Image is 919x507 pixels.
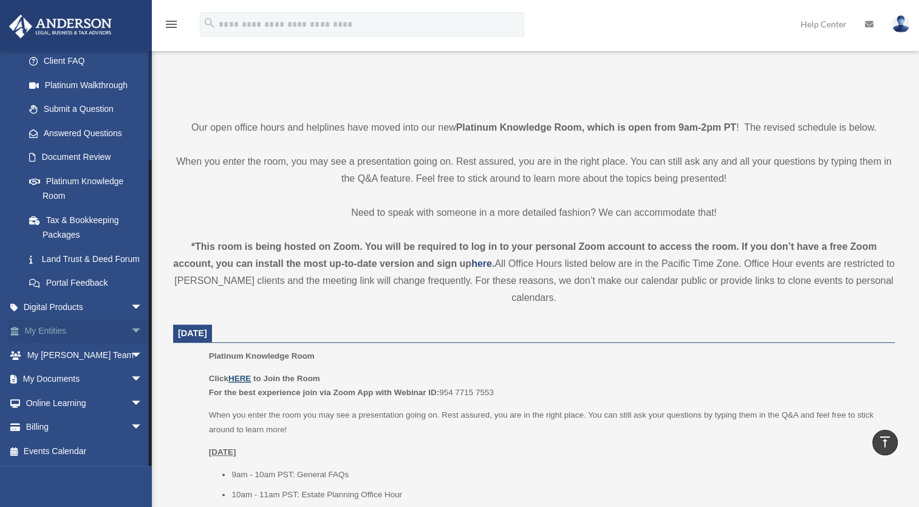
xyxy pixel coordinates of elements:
[209,374,253,383] b: Click
[17,247,161,271] a: Land Trust & Deed Forum
[17,169,155,208] a: Platinum Knowledge Room
[173,204,895,221] p: Need to speak with someone in a more detailed fashion? We can accommodate that!
[203,16,216,30] i: search
[456,122,736,133] strong: Platinum Knowledge Room, which is open from 9am-2pm PT
[17,208,161,247] a: Tax & Bookkeeping Packages
[173,119,895,136] p: Our open office hours and helplines have moved into our new ! The revised schedule is below.
[9,319,161,343] a: My Entitiesarrow_drop_down
[5,15,115,38] img: Anderson Advisors Platinum Portal
[17,145,161,170] a: Document Review
[253,374,320,383] b: to Join the Room
[164,17,179,32] i: menu
[173,238,895,306] div: All Office Hours listed below are in the Pacific Time Zone. Office Hour events are restricted to ...
[164,21,179,32] a: menu
[471,258,492,269] a: here
[17,49,161,74] a: Client FAQ
[9,391,161,415] a: Online Learningarrow_drop_down
[9,295,161,319] a: Digital Productsarrow_drop_down
[131,367,155,392] span: arrow_drop_down
[209,351,315,360] span: Platinum Knowledge Room
[209,408,886,436] p: When you enter the room you may see a presentation going on. Rest assured, you are in the right p...
[231,488,886,502] li: 10am - 11am PST: Estate Planning Office Hour
[9,343,161,367] a: My [PERSON_NAME] Teamarrow_drop_down
[131,319,155,344] span: arrow_drop_down
[178,328,207,338] span: [DATE]
[9,367,161,391] a: My Documentsarrow_drop_down
[131,295,155,320] span: arrow_drop_down
[173,241,876,269] strong: *This room is being hosted on Zoom. You will be required to log in to your personal Zoom account ...
[131,343,155,368] span: arrow_drop_down
[209,371,886,400] p: 954 7715 7553
[892,15,910,33] img: User Pic
[131,415,155,440] span: arrow_drop_down
[173,153,895,187] p: When you enter the room, you may see a presentation going on. Rest assured, you are in the right ...
[9,439,161,463] a: Events Calendar
[209,388,439,397] b: For the best experience join via Zoom App with Webinar ID:
[231,467,886,482] li: 9am - 10am PST: General FAQs
[228,374,251,383] a: HERE
[492,258,494,269] strong: .
[131,391,155,416] span: arrow_drop_down
[872,430,898,455] a: vertical_align_top
[878,435,892,449] i: vertical_align_top
[17,271,161,295] a: Portal Feedback
[17,121,161,145] a: Answered Questions
[17,73,161,97] a: Platinum Walkthrough
[209,447,236,457] u: [DATE]
[9,415,161,440] a: Billingarrow_drop_down
[17,97,161,122] a: Submit a Question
